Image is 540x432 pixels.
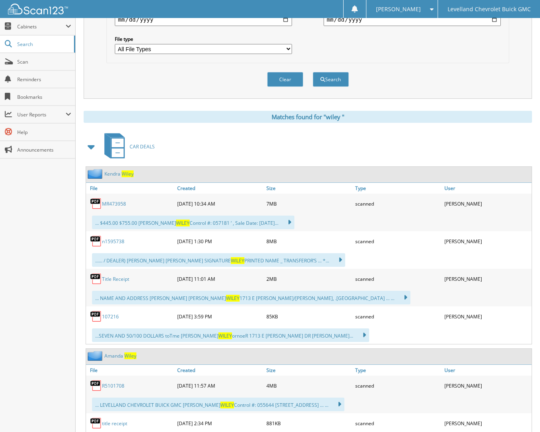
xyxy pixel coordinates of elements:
[353,196,442,212] div: scanned
[442,196,532,212] div: [PERSON_NAME]
[17,146,71,153] span: Announcements
[175,415,264,431] div: [DATE] 2:34 PM
[92,216,294,229] div: ... $445.00 $755.00 [PERSON_NAME] Control #: 057181 ‘ , Sale Date: [DATE]...
[92,328,369,342] div: ...SEVEN AND 50/100 DOLLARS toTme [PERSON_NAME] ornoeR 1713 E [PERSON_NAME] DR [PERSON_NAME]...
[90,310,102,322] img: PDF.png
[175,378,264,394] div: [DATE] 11:57 AM
[353,308,442,324] div: scanned
[442,378,532,394] div: [PERSON_NAME]
[115,36,292,42] label: File type
[17,129,71,136] span: Help
[442,183,532,194] a: User
[17,23,66,30] span: Cabinets
[104,170,134,177] a: Kendra Wiley
[17,111,66,118] span: User Reports
[442,233,532,249] div: [PERSON_NAME]
[175,183,264,194] a: Created
[100,131,155,162] a: CAR DEALS
[442,308,532,324] div: [PERSON_NAME]
[102,313,119,320] a: 107216
[175,271,264,287] div: [DATE] 11:01 AM
[264,365,354,376] a: Size
[102,238,124,245] a: n1595738
[92,253,345,267] div: ...... / DEALER) [PERSON_NAME] [PERSON_NAME] SIGNATURE PRINTED NAME _ TRANSFEROR’S ... *...
[448,7,531,12] span: Levelland Chevrolet Buick GMC
[17,41,70,48] span: Search
[90,198,102,210] img: PDF.png
[102,200,126,207] a: MR473958
[175,365,264,376] a: Created
[102,420,127,427] a: title receipt
[90,235,102,247] img: PDF.png
[17,76,71,83] span: Reminders
[102,382,124,389] a: R5101708
[264,308,354,324] div: 85KB
[353,233,442,249] div: scanned
[92,398,344,411] div: ... LEVELLAND CHEVROLET BUICK GMC [PERSON_NAME] Control #: 055644 [STREET_ADDRESS] ... ...
[86,365,175,376] a: File
[175,308,264,324] div: [DATE] 3:59 PM
[17,58,71,65] span: Scan
[267,72,303,87] button: Clear
[84,111,532,123] div: Matches found for "wiley "
[86,183,175,194] a: File
[218,332,232,339] span: WILEY
[90,380,102,392] img: PDF.png
[226,295,240,302] span: WILEY
[442,365,532,376] a: User
[264,183,354,194] a: Size
[264,196,354,212] div: 7MB
[176,220,190,226] span: WILEY
[442,271,532,287] div: [PERSON_NAME]
[324,13,501,26] input: end
[231,257,244,264] span: WILEY
[353,183,442,194] a: Type
[264,271,354,287] div: 2MB
[264,233,354,249] div: 8MB
[102,276,129,282] a: Title Receipt
[220,402,234,408] span: WILEY
[104,352,136,359] a: Amanda Wiley
[353,365,442,376] a: Type
[175,233,264,249] div: [DATE] 1:30 PM
[353,271,442,287] div: scanned
[17,94,71,100] span: Bookmarks
[442,415,532,431] div: [PERSON_NAME]
[264,415,354,431] div: 881KB
[88,351,104,361] img: folder2.png
[175,196,264,212] div: [DATE] 10:34 AM
[115,13,292,26] input: start
[92,291,410,304] div: ... NAME AND ADDRESS [PERSON_NAME] [PERSON_NAME] 1713 E [PERSON_NAME]/[PERSON_NAME], .[GEOGRAPHIC...
[313,72,349,87] button: Search
[353,415,442,431] div: scanned
[90,273,102,285] img: PDF.png
[130,143,155,150] span: C A R D E A L S
[124,352,136,359] span: W i l e y
[500,394,540,432] iframe: Chat Widget
[353,378,442,394] div: scanned
[264,378,354,394] div: 4MB
[122,170,134,177] span: W i l e y
[90,417,102,429] img: PDF.png
[88,169,104,179] img: folder2.png
[8,4,68,14] img: scan123-logo-white.svg
[376,7,421,12] span: [PERSON_NAME]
